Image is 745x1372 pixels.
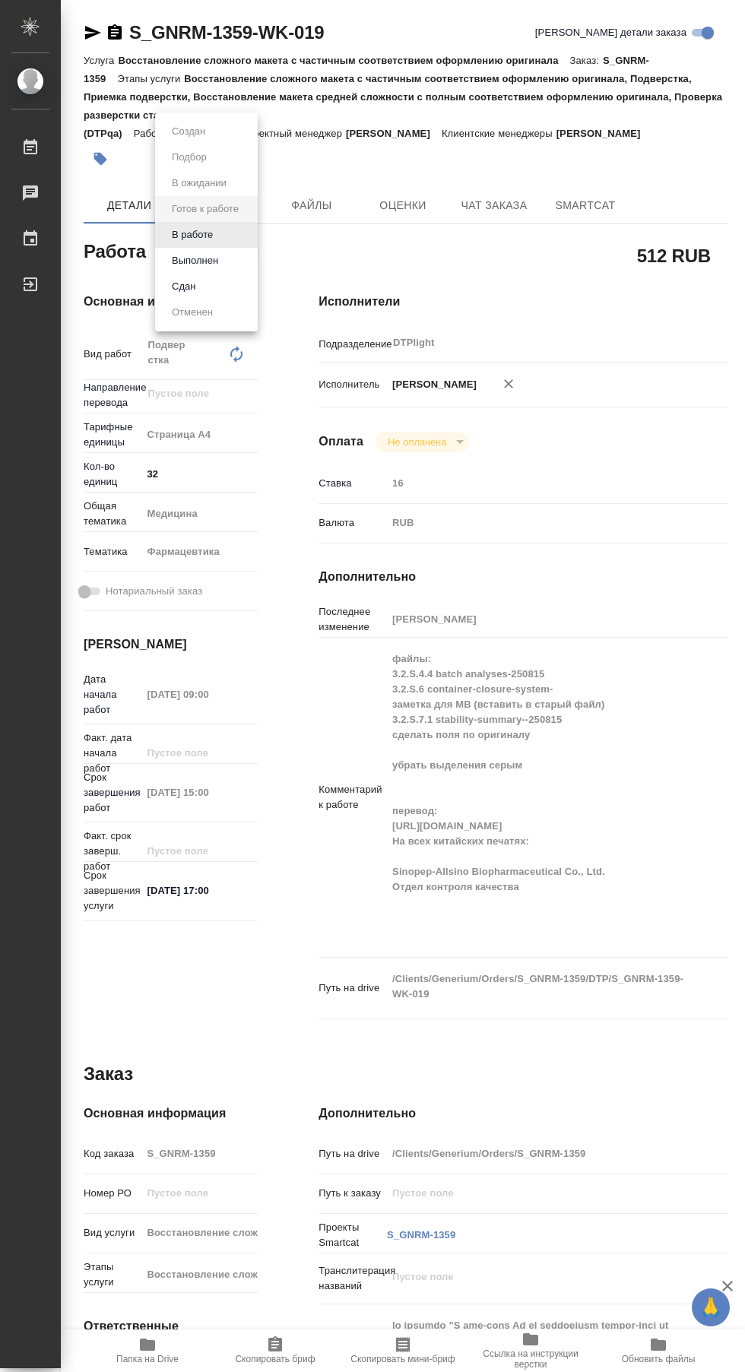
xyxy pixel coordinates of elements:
button: Выполнен [167,252,223,269]
button: В работе [167,227,217,243]
button: Подбор [167,149,211,166]
button: Отменен [167,304,217,321]
button: Сдан [167,278,200,295]
button: В ожидании [167,175,231,192]
button: Готов к работе [167,201,243,217]
button: Создан [167,123,210,140]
